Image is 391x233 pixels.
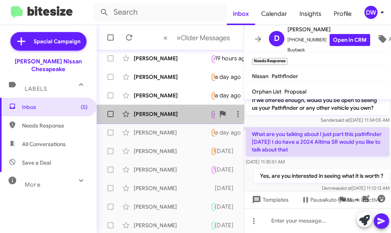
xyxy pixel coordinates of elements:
[134,110,211,118] div: [PERSON_NAME]
[211,146,215,155] div: I'm at work . Is a way you can send me the vin number and mileage and final vehicle purchase pric...
[252,88,281,95] span: Orphan List
[336,117,349,123] span: said at
[214,148,246,153] span: Needs Response
[93,3,227,22] input: Search
[274,32,280,45] span: D
[22,103,88,111] span: Inbox
[215,92,247,99] div: a day ago
[215,221,240,229] div: [DATE]
[246,159,285,165] span: [DATE] 11:35:51 AM
[252,58,287,65] small: Needs Response
[215,203,240,211] div: [DATE]
[227,3,255,25] a: Inbox
[214,167,236,172] span: Try Pausing
[211,128,215,137] div: What are you talking about I just part this pathfinder [DATE]! I do have a 2024 Altima SR would y...
[338,185,352,191] span: said at
[134,147,211,155] div: [PERSON_NAME]
[25,181,41,188] span: More
[254,169,389,183] p: Yes, are you interested in seeing what it is worth ?
[246,127,389,156] p: What are you talking about I just part this pathfinder [DATE]! I do have a 2024 Altima SR would y...
[134,166,211,173] div: [PERSON_NAME]
[10,32,87,51] a: Special Campaign
[25,85,47,92] span: Labels
[214,223,227,228] span: 🔥 Hot
[211,53,215,63] div: Inbound Call
[215,73,247,81] div: a day ago
[134,221,211,229] div: [PERSON_NAME]
[295,193,331,207] button: Pause
[293,3,328,25] a: Insights
[330,34,370,46] a: Open in CRM
[358,6,382,19] button: DW
[163,33,168,43] span: «
[134,203,211,211] div: [PERSON_NAME]
[321,117,389,123] span: Sender [DATE] 11:34:05 AM
[214,56,234,61] span: Call Them
[215,54,255,62] div: 19 hours ago
[22,159,51,167] span: Save a Deal
[215,184,240,192] div: [DATE]
[177,33,181,43] span: »
[22,122,88,129] span: Needs Response
[134,184,211,192] div: [PERSON_NAME]
[134,54,211,62] div: [PERSON_NAME]
[81,103,88,111] span: (5)
[134,92,211,99] div: [PERSON_NAME]
[325,193,362,207] span: Auto Fields
[211,221,215,230] div: Hello [PERSON_NAME], did you still plan on coming in [DATE]?
[244,193,295,207] button: Templates
[211,72,215,81] div: Yes, but I live in [GEOGRAPHIC_DATA] News so I'm a ways from [GEOGRAPHIC_DATA]
[215,129,247,136] div: a day ago
[211,109,215,119] div: Inbound Call
[287,46,370,54] span: Buyback
[211,91,215,100] div: No thanks [PERSON_NAME] waiting for the wheels to fall off 😉
[172,30,235,46] button: Next
[215,147,240,155] div: [DATE]
[322,185,389,191] span: Dennea [DATE] 11:12:12 AM
[364,6,377,19] div: DW
[214,130,246,135] span: Needs Response
[34,37,80,45] span: Special Campaign
[181,34,230,42] span: Older Messages
[214,74,246,79] span: Needs Response
[328,3,358,25] a: Profile
[159,30,235,46] nav: Page navigation example
[211,184,215,192] div: Hello
[159,30,172,46] button: Previous
[211,202,215,211] div: Good morning, are you able to come in [DATE]?
[215,166,240,173] div: [DATE]
[214,112,234,117] span: Call Them
[287,34,370,46] span: [PHONE_NUMBER]
[134,129,211,136] div: [PERSON_NAME]
[252,73,269,80] span: Nissan
[214,93,246,98] span: Needs Response
[272,73,298,80] span: Pathfinder
[255,3,293,25] a: Calendar
[287,25,370,34] span: [PERSON_NAME]
[214,204,227,209] span: 🔥 Hot
[134,73,211,81] div: [PERSON_NAME]
[284,88,306,95] span: Proposal
[22,140,66,148] span: All Conversations
[211,165,215,174] div: I don't know I live in [GEOGRAPHIC_DATA] and I don't have away there. And I don't know when I wil...
[250,193,289,207] span: Templates
[318,193,368,207] button: Auto Fields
